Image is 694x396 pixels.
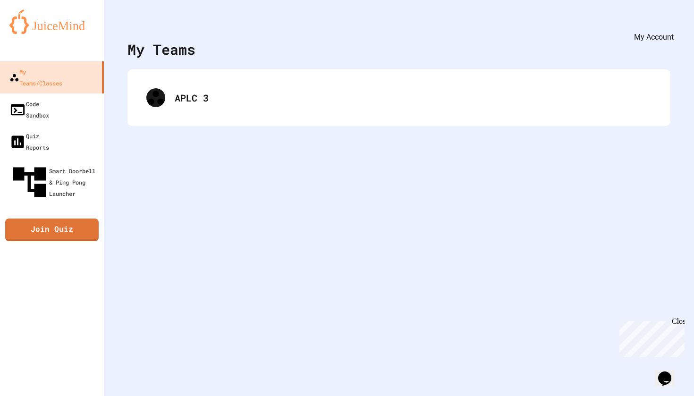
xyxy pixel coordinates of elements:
div: Quiz Reports [9,130,49,153]
iframe: chat widget [654,358,685,387]
div: Code Sandbox [9,98,49,121]
img: logo-orange.svg [9,9,94,34]
div: My Teams [127,39,195,60]
a: Join Quiz [5,219,99,241]
div: Chat with us now!Close [4,4,65,60]
iframe: chat widget [616,317,685,357]
div: My Account [634,32,674,43]
div: APLC 3 [137,79,661,117]
div: APLC 3 [175,91,652,105]
div: Smart Doorbell & Ping Pong Launcher [9,162,100,202]
div: My Teams/Classes [9,66,62,89]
